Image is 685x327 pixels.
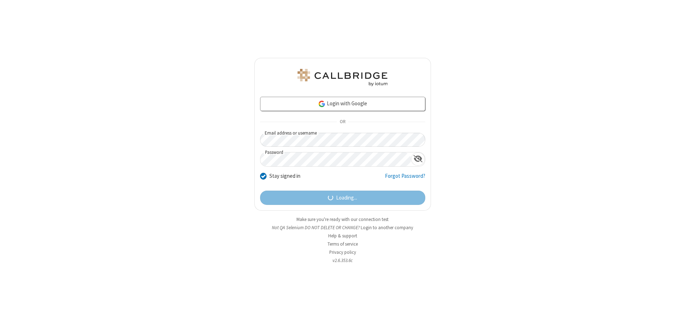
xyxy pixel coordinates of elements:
div: Show password [411,152,425,166]
iframe: Chat [667,308,680,322]
a: Forgot Password? [385,172,425,186]
a: Login with Google [260,97,425,111]
img: google-icon.png [318,100,326,108]
li: v2.6.353.6c [254,257,431,264]
span: OR [337,117,348,127]
input: Password [260,152,411,166]
label: Stay signed in [269,172,300,180]
img: QA Selenium DO NOT DELETE OR CHANGE [296,69,389,86]
a: Help & support [328,233,357,239]
input: Email address or username [260,133,425,147]
button: Login to another company [361,224,413,231]
a: Terms of service [328,241,358,247]
li: Not QA Selenium DO NOT DELETE OR CHANGE? [254,224,431,231]
a: Make sure you're ready with our connection test [296,216,389,222]
span: Loading... [336,194,357,202]
button: Loading... [260,191,425,205]
a: Privacy policy [329,249,356,255]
